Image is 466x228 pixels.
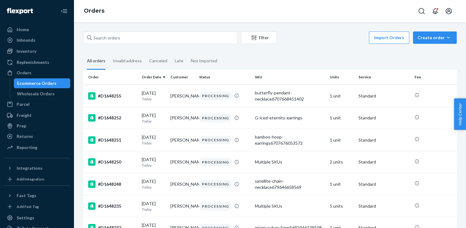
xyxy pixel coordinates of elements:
[358,203,410,209] p: Standard
[4,191,70,201] button: Fast Tags
[168,85,197,107] td: [PERSON_NAME]
[356,70,412,85] th: Service
[17,204,39,209] div: Add Fast Tag
[17,123,26,129] div: Prep
[327,195,356,217] td: 5 units
[327,70,356,85] th: Units
[142,201,166,212] div: [DATE]
[4,46,70,56] a: Inventory
[199,158,232,166] div: PROCESSING
[255,134,325,146] div: bamboo-hoop-earrings6707676053572
[142,134,166,146] div: [DATE]
[88,136,137,144] div: #D1648251
[87,53,105,70] div: All orders
[4,203,70,210] a: Add Fast Tag
[14,78,71,88] a: Ecommerce Orders
[17,165,43,171] div: Integrations
[4,121,70,131] a: Prep
[17,193,36,199] div: Fast Tags
[413,31,457,44] button: Create order
[168,173,197,195] td: [PERSON_NAME]
[17,144,37,151] div: Reporting
[88,92,137,100] div: #D1648255
[17,112,32,118] div: Freight
[88,202,137,210] div: #D1648235
[4,176,70,183] a: Add Integration
[369,31,409,44] button: Import Orders
[454,98,466,130] button: Help Center
[412,70,457,85] th: Fee
[443,5,455,17] button: Open account menu
[197,70,253,85] th: Status
[4,131,70,141] a: Returns
[142,178,166,190] div: [DATE]
[327,107,356,129] td: 1 unit
[252,195,327,217] td: Multiple SKUs
[358,93,410,99] p: Standard
[4,35,70,45] a: Inbounds
[17,27,29,33] div: Home
[418,35,452,41] div: Create order
[142,184,166,190] p: Today
[14,89,71,99] a: Wholesale Orders
[199,136,232,144] div: PROCESSING
[252,70,327,85] th: SKU
[170,74,194,80] div: Customer
[17,215,34,221] div: Settings
[255,90,325,102] div: butterfly-pendant-necklace6707668451402
[327,173,356,195] td: 1 unit
[113,53,142,69] div: Invalid address
[142,140,166,146] p: Today
[168,129,197,151] td: [PERSON_NAME]
[4,110,70,120] a: Freight
[58,5,70,17] button: Close Navigation
[17,70,31,76] div: Orders
[142,112,166,124] div: [DATE]
[199,180,232,188] div: PROCESSING
[4,25,70,35] a: Home
[142,96,166,102] p: Today
[4,99,70,109] a: Parcel
[168,195,197,217] td: [PERSON_NAME]
[199,92,232,100] div: PROCESSING
[149,53,167,69] div: Canceled
[17,91,55,97] div: Wholesale Orders
[142,156,166,168] div: [DATE]
[17,80,56,86] div: Ecommerce Orders
[429,5,441,17] button: Open notifications
[88,180,137,188] div: #D1648248
[17,101,30,107] div: Parcel
[88,158,137,166] div: #D1648250
[7,8,33,14] img: Flexport logo
[4,68,70,78] a: Orders
[241,31,277,44] button: Filter
[139,70,168,85] th: Order Date
[79,2,109,20] ol: breadcrumbs
[83,31,237,44] input: Search orders
[255,115,325,121] div: G-iced-eternity-earrings
[17,48,36,54] div: Inventory
[199,114,232,122] div: PROCESSING
[17,176,44,182] div: Add Integration
[168,107,197,129] td: [PERSON_NAME]
[255,178,325,190] div: satellite-chain-necklace679646658569
[175,53,183,69] div: Late
[142,207,166,212] p: Today
[241,35,276,41] div: Filter
[88,114,137,122] div: #D1648252
[4,213,70,223] a: Settings
[17,133,33,139] div: Returns
[17,59,49,65] div: Replenishments
[415,5,428,17] button: Open Search Box
[327,129,356,151] td: 1 unit
[142,163,166,168] p: Today
[358,159,410,165] p: Standard
[17,37,35,43] div: Inbounds
[358,181,410,187] p: Standard
[142,90,166,102] div: [DATE]
[4,163,70,173] button: Integrations
[358,137,410,143] p: Standard
[252,151,327,173] td: Multiple SKUs
[327,151,356,173] td: 2 units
